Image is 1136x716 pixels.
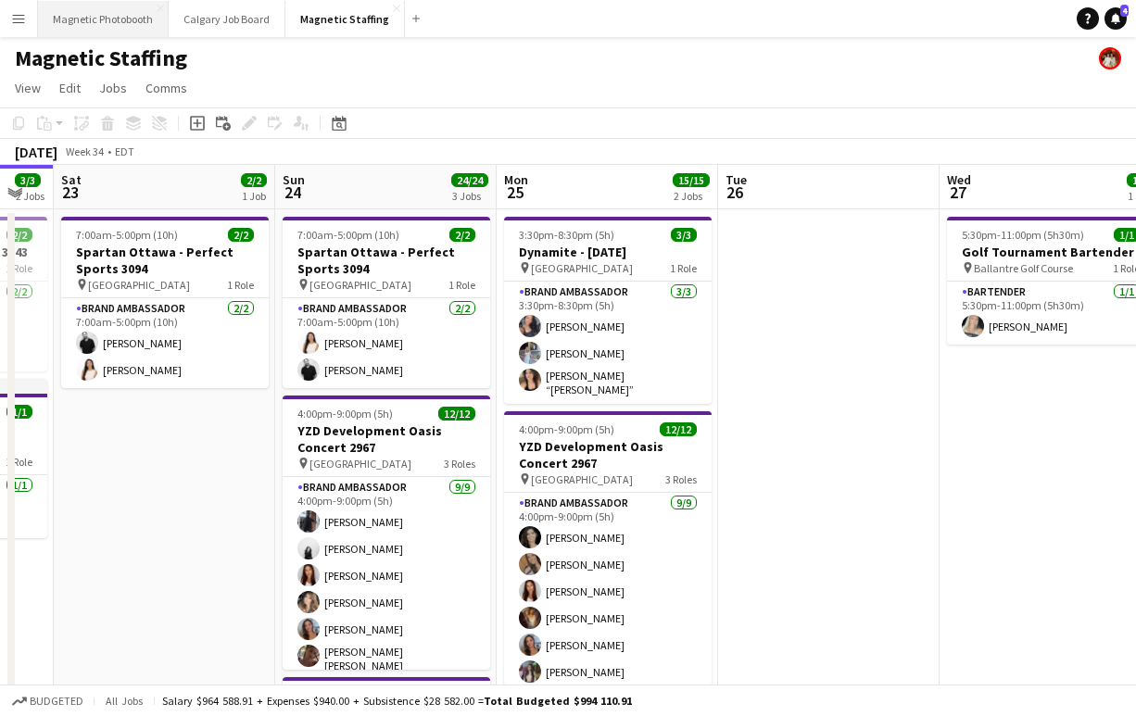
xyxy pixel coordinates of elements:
span: 12/12 [438,407,475,421]
a: Jobs [92,76,134,100]
span: [GEOGRAPHIC_DATA] [309,457,411,471]
span: [GEOGRAPHIC_DATA] [309,278,411,292]
span: 25 [501,182,528,203]
app-job-card: 7:00am-5:00pm (10h)2/2Spartan Ottawa - Perfect Sports 3094 [GEOGRAPHIC_DATA]1 RoleBrand Ambassado... [61,217,269,388]
span: 3 Roles [444,457,475,471]
span: 2/2 [6,228,32,242]
span: Wed [947,171,971,188]
span: 7:00am-5:00pm (10h) [76,228,178,242]
app-job-card: 3:30pm-8:30pm (5h)3/3Dynamite - [DATE] [GEOGRAPHIC_DATA]1 RoleBrand Ambassador3/33:30pm-8:30pm (5... [504,217,712,404]
h3: YZD Development Oasis Concert 2967 [504,438,712,471]
span: 1 Role [670,261,697,275]
span: 1/1 [6,405,32,419]
span: Tue [726,171,747,188]
span: View [15,80,41,96]
app-card-role: Brand Ambassador2/27:00am-5:00pm (10h)[PERSON_NAME][PERSON_NAME] [283,298,490,388]
h3: YZD Development Oasis Concert 2967 [283,422,490,456]
span: 3/3 [15,173,41,187]
span: Budgeted [30,695,83,708]
span: 3/3 [671,228,697,242]
span: 1 Role [448,278,475,292]
app-job-card: 4:00pm-9:00pm (5h)12/12YZD Development Oasis Concert 2967 [GEOGRAPHIC_DATA]3 RolesBrand Ambassado... [504,411,712,685]
span: Sun [283,171,305,188]
span: 1 Role [6,261,32,275]
span: 12/12 [660,422,697,436]
a: Comms [138,76,195,100]
button: Magnetic Staffing [285,1,405,37]
span: 4:00pm-9:00pm (5h) [297,407,393,421]
span: Ballantre Golf Course [974,261,1073,275]
div: 2 Jobs [16,189,44,203]
span: All jobs [102,694,146,708]
div: [DATE] [15,143,57,161]
div: 1 Job [242,189,266,203]
span: 7:00am-5:00pm (10h) [297,228,399,242]
span: 27 [944,182,971,203]
a: Edit [52,76,88,100]
span: Total Budgeted $994 110.91 [484,694,632,708]
button: Calgary Job Board [169,1,285,37]
span: 1 Role [6,455,32,469]
div: 3 Jobs [452,189,487,203]
a: 4 [1104,7,1127,30]
span: [GEOGRAPHIC_DATA] [88,278,190,292]
app-card-role: Brand Ambassador2/27:00am-5:00pm (10h)[PERSON_NAME][PERSON_NAME] [61,298,269,388]
span: 26 [723,182,747,203]
app-user-avatar: Kara & Monika [1099,47,1121,69]
h3: Dynamite - [DATE] [504,244,712,260]
span: Mon [504,171,528,188]
span: 4:00pm-9:00pm (5h) [519,422,614,436]
span: Comms [145,80,187,96]
div: 2 Jobs [674,189,709,203]
span: Sat [61,171,82,188]
span: [GEOGRAPHIC_DATA] [531,472,633,486]
div: EDT [115,144,134,158]
div: Salary $964 588.91 + Expenses $940.00 + Subsistence $28 582.00 = [162,694,632,708]
span: 3 Roles [665,472,697,486]
button: Magnetic Photobooth [38,1,169,37]
app-card-role: Brand Ambassador3/33:30pm-8:30pm (5h)[PERSON_NAME][PERSON_NAME][PERSON_NAME] “[PERSON_NAME]” [PER... [504,282,712,404]
h3: Spartan Ottawa - Perfect Sports 3094 [283,244,490,277]
h3: Spartan Ottawa - Perfect Sports 3094 [61,244,269,277]
app-job-card: 4:00pm-9:00pm (5h)12/12YZD Development Oasis Concert 2967 [GEOGRAPHIC_DATA]3 RolesBrand Ambassado... [283,396,490,670]
span: 2/2 [228,228,254,242]
span: 24/24 [451,173,488,187]
span: 15/15 [673,173,710,187]
h1: Magnetic Staffing [15,44,187,72]
span: 2/2 [449,228,475,242]
span: 5:30pm-11:00pm (5h30m) [962,228,1084,242]
app-job-card: 7:00am-5:00pm (10h)2/2Spartan Ottawa - Perfect Sports 3094 [GEOGRAPHIC_DATA]1 RoleBrand Ambassado... [283,217,490,388]
span: 3:30pm-8:30pm (5h) [519,228,614,242]
span: 24 [280,182,305,203]
span: Edit [59,80,81,96]
span: 4 [1120,5,1129,17]
a: View [7,76,48,100]
span: 23 [58,182,82,203]
span: Jobs [99,80,127,96]
button: Budgeted [9,691,86,711]
span: [GEOGRAPHIC_DATA] [531,261,633,275]
span: Week 34 [61,144,107,158]
span: 2/2 [241,173,267,187]
span: 1 Role [227,278,254,292]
